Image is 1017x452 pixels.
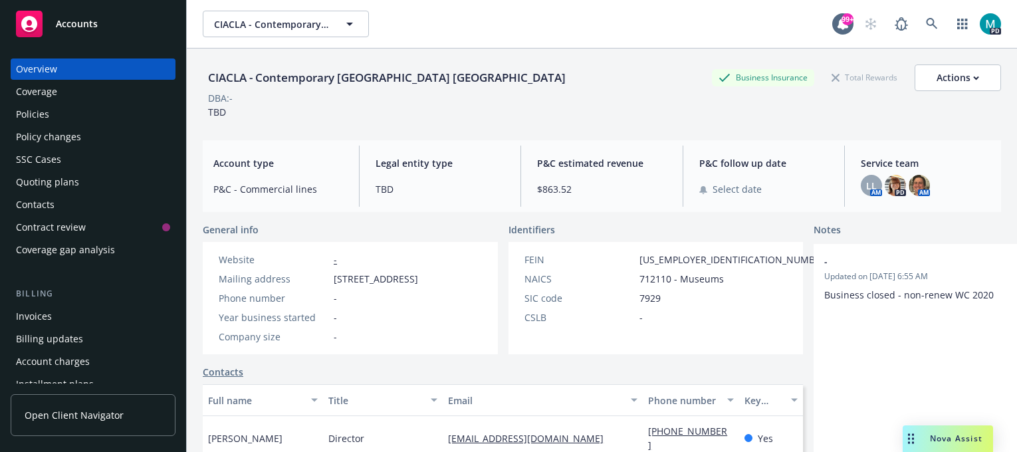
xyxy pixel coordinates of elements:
span: Business closed - non-renew WC 2020 [824,288,994,301]
a: Policies [11,104,175,125]
span: Open Client Navigator [25,408,124,422]
a: [EMAIL_ADDRESS][DOMAIN_NAME] [448,432,614,445]
div: Total Rewards [825,69,904,86]
div: DBA: - [208,91,233,105]
span: Accounts [56,19,98,29]
a: Billing updates [11,328,175,350]
span: Select date [713,182,762,196]
div: Policy changes [16,126,81,148]
a: Contacts [203,365,243,379]
div: Email [448,394,623,407]
span: P&C - Commercial lines [213,182,343,196]
span: TBD [208,106,226,118]
a: Contract review [11,217,175,238]
a: Contacts [11,194,175,215]
a: Coverage [11,81,175,102]
div: Company size [219,330,328,344]
div: Overview [16,58,57,80]
span: [STREET_ADDRESS] [334,272,418,286]
div: Contacts [16,194,55,215]
button: Nova Assist [903,425,993,452]
div: Contract review [16,217,86,238]
a: Switch app [949,11,976,37]
img: photo [909,175,930,196]
a: - [334,253,337,266]
div: NAICS [524,272,634,286]
span: Yes [758,431,773,445]
a: Start snowing [857,11,884,37]
div: Policies [16,104,49,125]
div: Account charges [16,351,90,372]
span: 712110 - Museums [639,272,724,286]
button: CIACLA - Contemporary [GEOGRAPHIC_DATA] [GEOGRAPHIC_DATA] [203,11,369,37]
img: photo [885,175,906,196]
span: [PERSON_NAME] [208,431,282,445]
div: Full name [208,394,303,407]
span: LL [866,179,877,193]
div: Coverage [16,81,57,102]
a: Account charges [11,351,175,372]
span: [US_EMPLOYER_IDENTIFICATION_NUMBER] [639,253,830,267]
a: SSC Cases [11,149,175,170]
div: Billing updates [16,328,83,350]
div: CSLB [524,310,634,324]
button: Title [323,384,443,416]
span: P&C follow up date [699,156,829,170]
div: Installment plans [16,374,94,395]
div: Phone number [219,291,328,305]
a: Quoting plans [11,171,175,193]
img: photo [980,13,1001,35]
div: Year business started [219,310,328,324]
a: Report a Bug [888,11,915,37]
div: Mailing address [219,272,328,286]
span: Account type [213,156,343,170]
div: SIC code [524,291,634,305]
span: - [334,291,337,305]
div: Business Insurance [712,69,814,86]
button: Full name [203,384,323,416]
a: Coverage gap analysis [11,239,175,261]
div: Invoices [16,306,52,327]
span: Director [328,431,364,445]
span: Nova Assist [930,433,982,444]
div: CIACLA - Contemporary [GEOGRAPHIC_DATA] [GEOGRAPHIC_DATA] [203,69,571,86]
span: - [639,310,643,324]
div: Billing [11,287,175,300]
a: Policy changes [11,126,175,148]
span: CIACLA - Contemporary [GEOGRAPHIC_DATA] [GEOGRAPHIC_DATA] [214,17,329,31]
button: Phone number [643,384,738,416]
span: - [334,310,337,324]
a: Invoices [11,306,175,327]
span: Service team [861,156,990,170]
a: [PHONE_NUMBER] [648,425,727,451]
span: 7929 [639,291,661,305]
span: $863.52 [537,182,667,196]
button: Email [443,384,643,416]
span: General info [203,223,259,237]
div: Key contact [744,394,783,407]
div: SSC Cases [16,149,61,170]
div: 99+ [842,13,853,25]
div: Quoting plans [16,171,79,193]
span: - [334,330,337,344]
button: Actions [915,64,1001,91]
span: TBD [376,182,505,196]
div: Title [328,394,423,407]
div: Website [219,253,328,267]
div: Coverage gap analysis [16,239,115,261]
a: Accounts [11,5,175,43]
span: P&C estimated revenue [537,156,667,170]
div: Drag to move [903,425,919,452]
a: Installment plans [11,374,175,395]
div: Phone number [648,394,719,407]
span: Notes [814,223,841,239]
button: Key contact [739,384,803,416]
div: FEIN [524,253,634,267]
div: Actions [937,65,979,90]
span: Legal entity type [376,156,505,170]
a: Overview [11,58,175,80]
span: Identifiers [508,223,555,237]
a: Search [919,11,945,37]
